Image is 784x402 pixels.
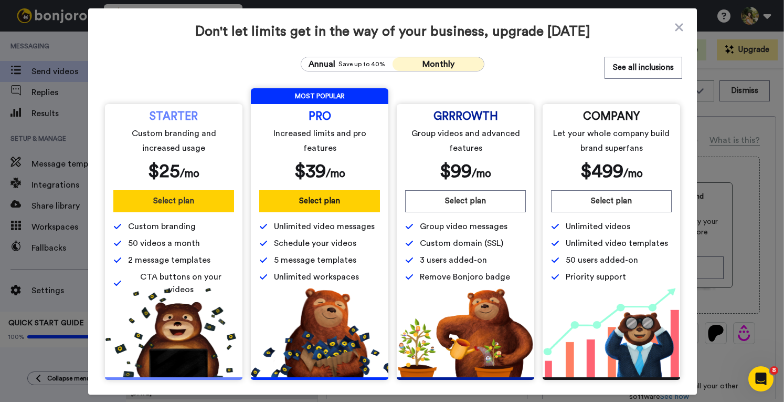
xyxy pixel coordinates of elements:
span: MOST POPULAR [251,88,388,104]
button: See all inclusions [605,57,682,79]
img: baac238c4e1197dfdb093d3ea7416ec4.png [543,288,680,377]
span: Unlimited workspaces [274,271,359,283]
span: Priority support [566,271,626,283]
span: $ 25 [148,162,180,181]
span: CTA buttons on your videos [128,271,234,296]
button: Monthly [393,57,484,71]
button: Select plan [551,190,672,212]
span: $ 499 [580,162,623,181]
span: 8 [770,366,778,375]
button: Select plan [405,190,526,212]
img: edd2fd70e3428fe950fd299a7ba1283f.png [397,288,534,377]
img: b5b10b7112978f982230d1107d8aada4.png [251,288,388,377]
button: AnnualSave up to 40% [301,57,393,71]
span: 50 users added-on [566,254,638,266]
span: Group videos and advanced features [407,126,524,156]
span: Save up to 40% [338,60,385,68]
img: 5112517b2a94bd7fef09f8ca13467cef.png [105,288,242,377]
span: /mo [326,168,345,179]
span: Increased limits and pro features [261,126,378,156]
span: GRRROWTH [433,112,498,121]
span: STARTER [150,112,198,121]
span: Unlimited videos [566,220,630,233]
span: Unlimited video templates [566,237,668,250]
span: 2 message templates [128,254,210,266]
iframe: Intercom live chat [748,366,774,391]
span: Monthly [422,60,454,68]
span: 3 users added-on [420,254,487,266]
span: Don't let limits get in the way of your business, upgrade [DATE] [103,23,682,40]
span: 5 message templates [274,254,356,266]
span: 50 videos a month [128,237,200,250]
span: Let your whole company build brand superfans [553,126,670,156]
button: Select plan [259,190,380,212]
span: /mo [623,168,643,179]
span: COMPANY [583,112,640,121]
span: /mo [180,168,199,179]
span: Custom domain (SSL) [420,237,503,250]
span: Custom branding and increased usage [115,126,232,156]
span: /mo [472,168,491,179]
span: $ 39 [294,162,326,181]
span: Custom branding [128,220,196,233]
span: Unlimited video messages [274,220,375,233]
span: Annual [309,58,335,70]
span: $ 99 [440,162,472,181]
span: Group video messages [420,220,507,233]
span: Schedule your videos [274,237,356,250]
button: Select plan [113,190,234,212]
span: PRO [309,112,331,121]
span: Remove Bonjoro badge [420,271,510,283]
